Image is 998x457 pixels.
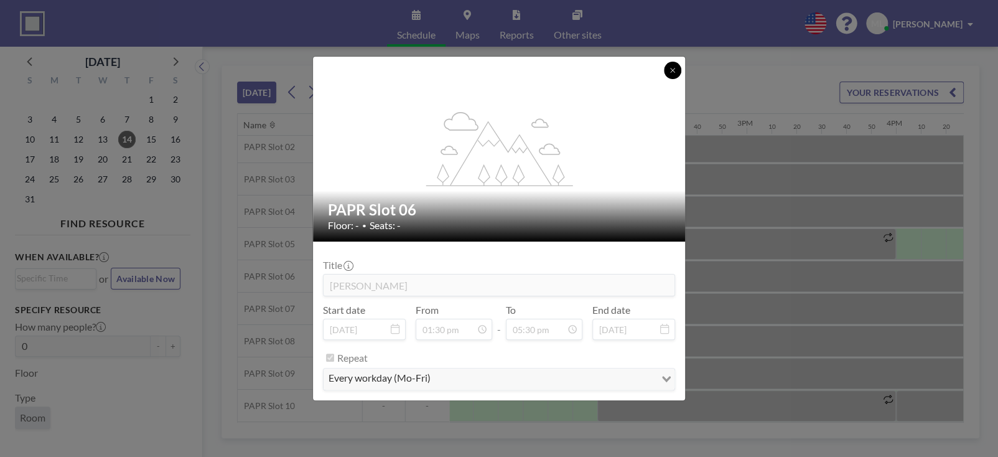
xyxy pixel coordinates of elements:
input: (No title) [324,275,674,296]
span: - [497,308,501,336]
label: From [416,304,439,316]
h2: PAPR Slot 06 [328,200,671,219]
label: Repeat [337,352,368,364]
label: Start date [323,304,365,316]
span: • [362,221,366,230]
span: Floor: - [328,219,359,232]
input: Search for option [434,371,654,387]
label: To [506,304,516,316]
span: Seats: - [370,219,401,232]
label: Title [323,259,352,271]
span: every workday (Mo-Fri) [326,371,433,387]
label: End date [592,304,630,316]
g: flex-grow: 1.2; [426,111,573,186]
div: Search for option [324,369,674,390]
